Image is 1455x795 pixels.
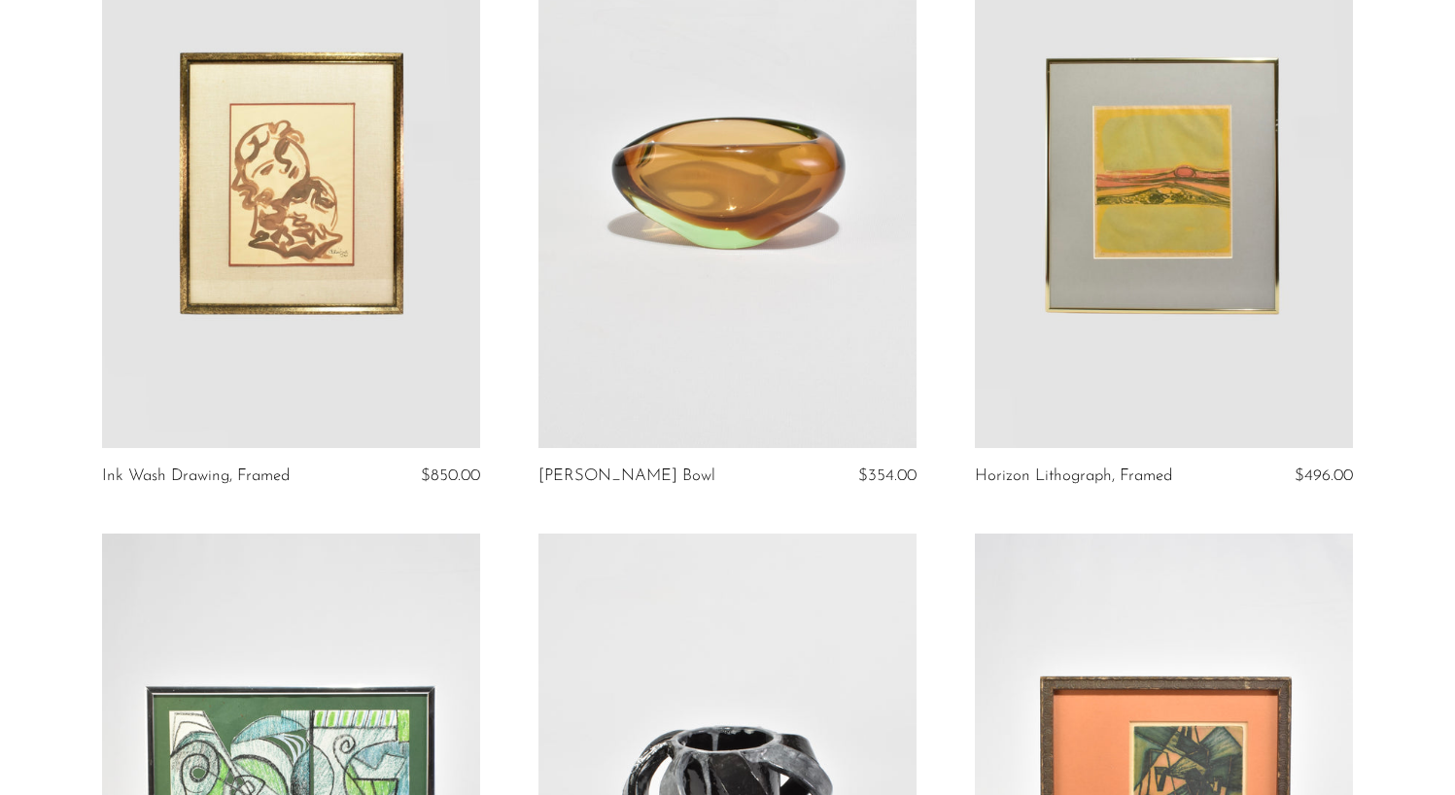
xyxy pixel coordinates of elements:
a: Ink Wash Drawing, Framed [102,467,290,485]
a: Horizon Lithograph, Framed [975,467,1172,485]
span: $850.00 [421,467,480,484]
span: $496.00 [1295,467,1353,484]
span: $354.00 [858,467,917,484]
a: [PERSON_NAME] Bowl [538,467,715,485]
